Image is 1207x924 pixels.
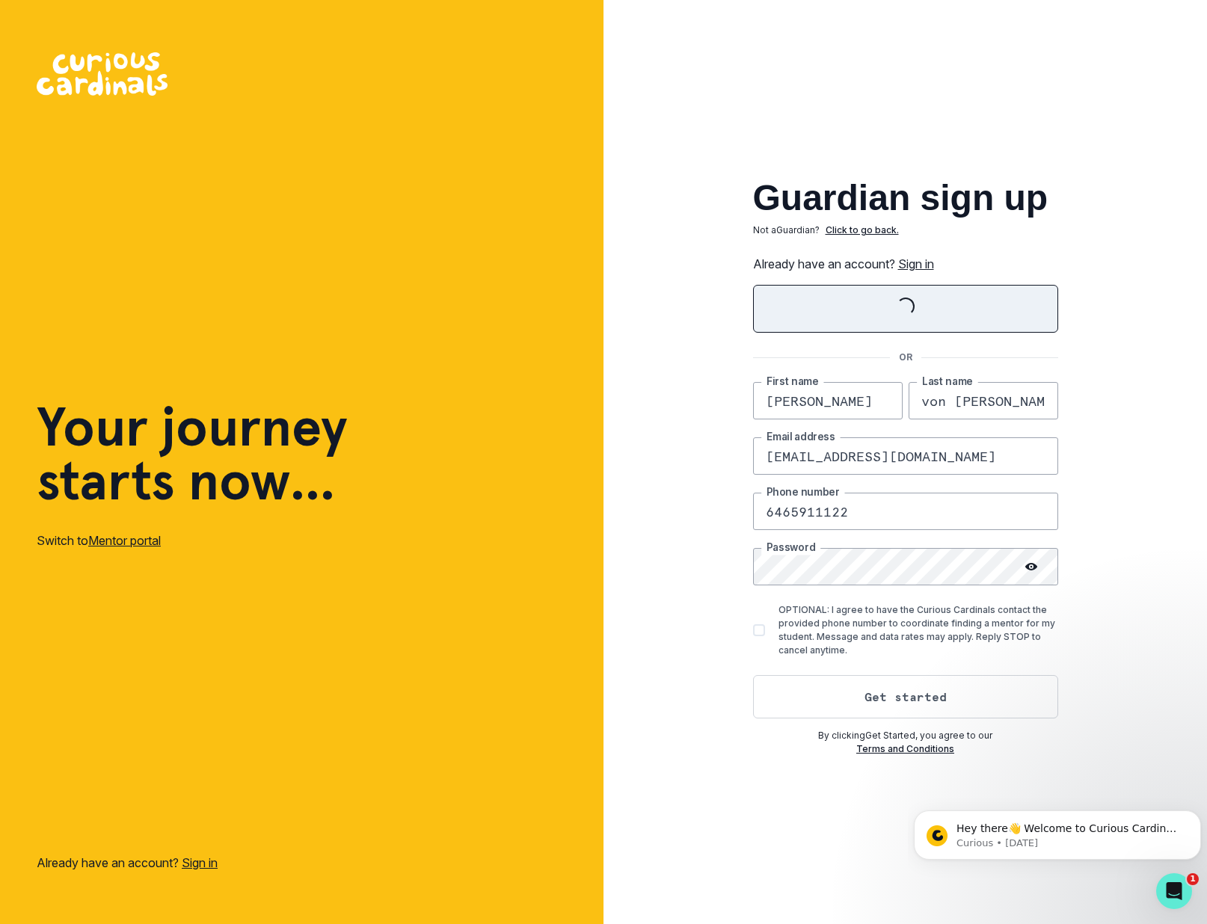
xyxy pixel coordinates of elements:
img: Curious Cardinals Logo [37,52,168,96]
p: Already have an account? [37,854,218,872]
a: Mentor portal [88,533,161,548]
p: OR [890,351,921,364]
iframe: Intercom notifications message [908,779,1207,884]
a: Terms and Conditions [856,743,954,754]
button: Get started [753,675,1058,718]
button: Sign in with Google (GSuite) [753,285,1058,333]
h2: Guardian sign up [753,180,1058,216]
span: Switch to [37,533,88,548]
a: Sign in [898,256,934,271]
p: Message from Curious, sent 2w ago [49,58,274,71]
span: 1 [1187,873,1199,885]
h1: Your journey starts now... [37,400,348,508]
p: Not a Guardian ? [753,224,820,237]
a: Sign in [182,855,218,870]
p: OPTIONAL: I agree to have the Curious Cardinals contact the provided phone number to coordinate f... [778,603,1058,657]
iframe: Intercom live chat [1156,873,1192,909]
span: Hey there👋 Welcome to Curious Cardinals 🙌 Take a look around! If you have any questions or are ex... [49,43,273,115]
p: Click to go back. [826,224,899,237]
p: Already have an account? [753,255,1058,273]
p: By clicking Get Started , you agree to our [753,729,1058,742]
